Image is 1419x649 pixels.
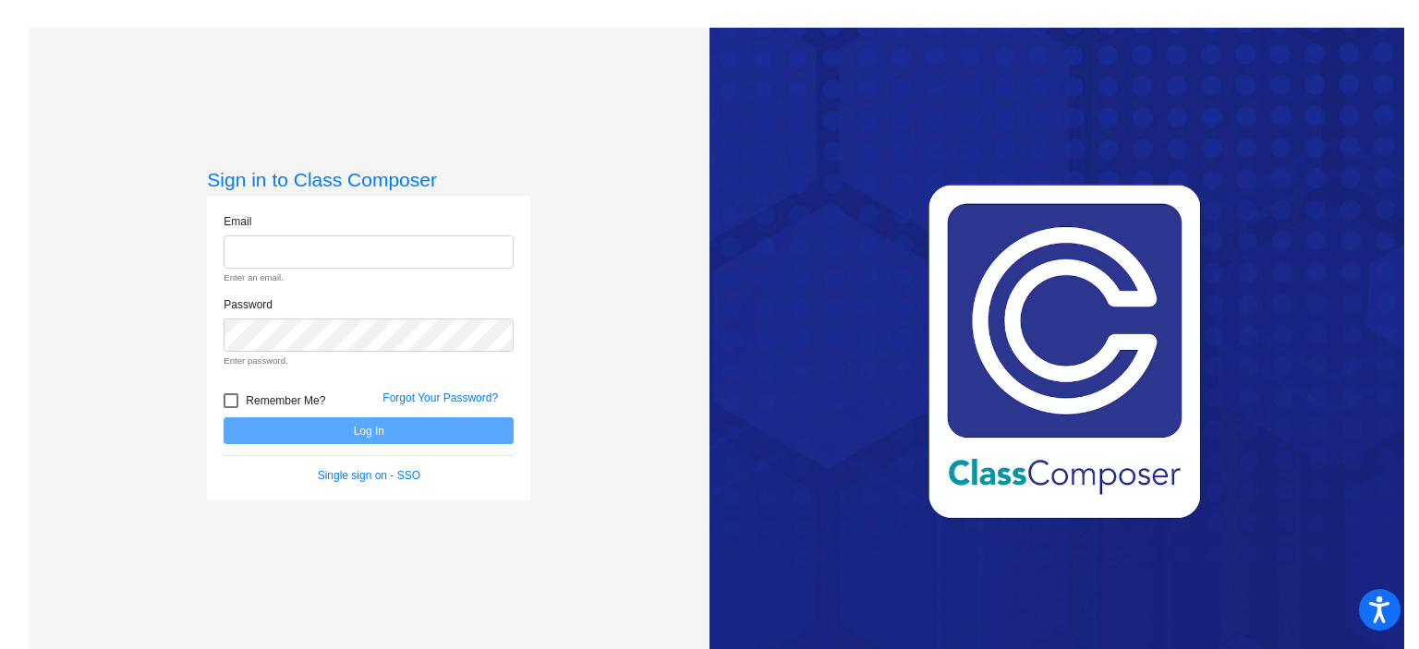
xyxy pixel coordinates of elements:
[207,168,530,191] h3: Sign in to Class Composer
[224,355,514,367] small: Enter password.
[246,390,325,412] span: Remember Me?
[224,296,273,313] label: Password
[224,417,514,444] button: Log In
[318,469,420,482] a: Single sign on - SSO
[382,391,498,404] a: Forgot Your Password?
[224,213,251,230] label: Email
[224,271,514,284] small: Enter an email.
